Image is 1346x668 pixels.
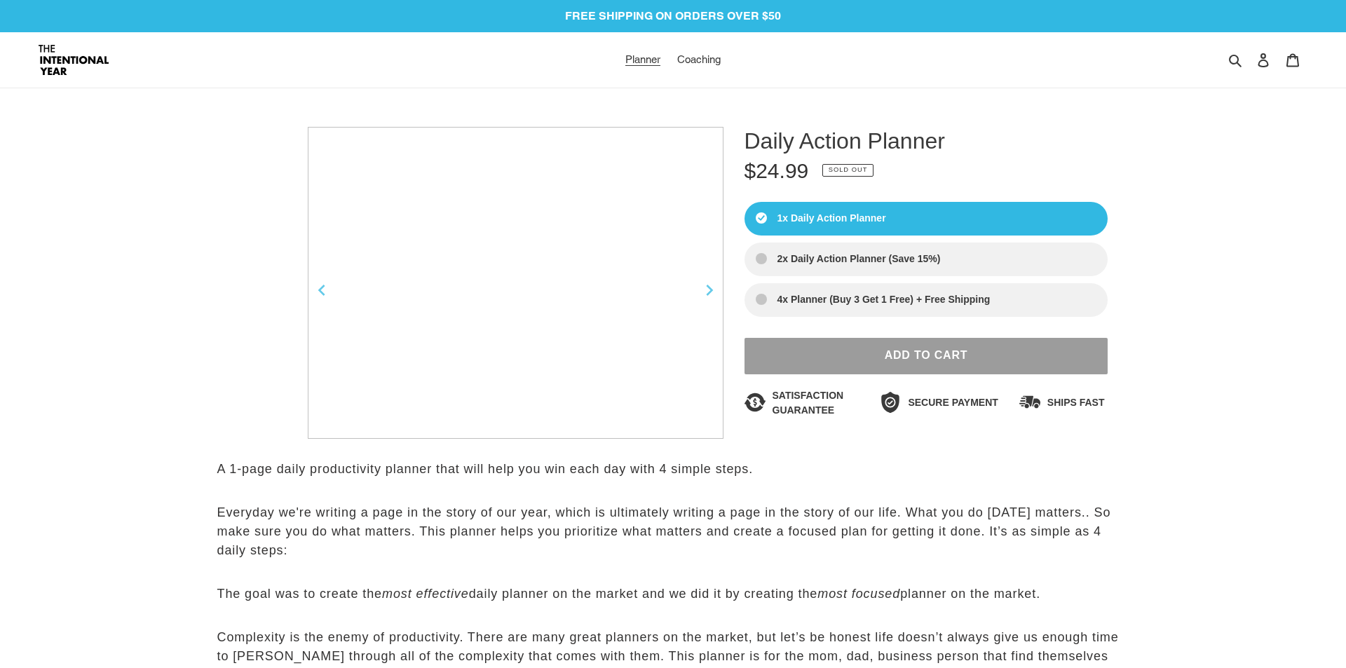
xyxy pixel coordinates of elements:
h1: Daily Action Planner [745,127,1108,155]
a: Coaching [670,50,728,70]
img: Daily Action Planner [308,127,723,439]
em: most effective [382,587,469,601]
span: Coaching [677,53,721,66]
span: Sold out [829,167,868,173]
p: Everyday we're writing a page in the story of our year, which is ultimately writing a page in the... [217,503,1129,560]
label: 2x Daily Action Planner (Save 15%) [745,243,1108,276]
label: 4x Planner (Buy 3 Get 1 Free) + Free Shipping [745,283,1108,317]
p: A 1-page daily productivity planner that will help you win each day with 4 simple steps. [217,460,1129,479]
span: Add to Cart [885,349,968,361]
span: Ships Fast [1047,395,1105,410]
span: $24.99 [745,159,809,182]
span: Satisfaction Guarantee [773,388,859,418]
button: Sold out [745,338,1108,374]
span: Secure Payment [908,395,998,410]
img: Intentional Year [39,45,109,75]
a: Planner [618,50,667,70]
label: 1x Daily Action Planner [745,202,1108,236]
p: The goal was to create the daily planner on the market and we did it by creating the planner on t... [217,585,1129,604]
span: Planner [625,53,660,66]
em: most focused [817,587,900,601]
